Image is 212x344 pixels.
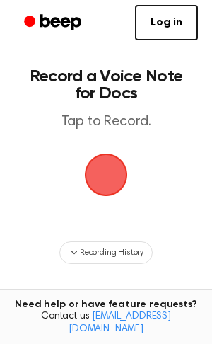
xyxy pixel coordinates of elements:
[14,9,94,37] a: Beep
[135,5,198,40] a: Log in
[69,311,171,334] a: [EMAIL_ADDRESS][DOMAIN_NAME]
[25,113,187,131] p: Tap to Record.
[59,241,153,264] button: Recording History
[85,154,127,196] img: Beep Logo
[80,246,143,259] span: Recording History
[25,68,187,102] h1: Record a Voice Note for Docs
[8,311,204,336] span: Contact us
